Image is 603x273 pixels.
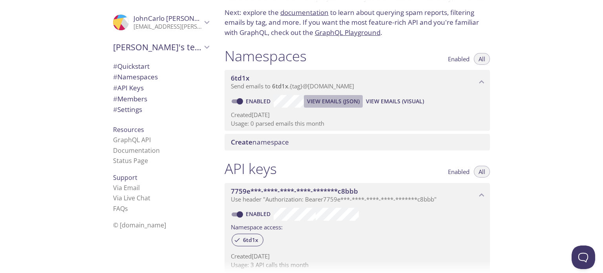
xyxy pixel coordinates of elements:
[113,72,158,81] span: Namespaces
[572,246,595,269] iframe: Help Scout Beacon - Open
[113,94,117,103] span: #
[366,97,424,106] span: View Emails (Visual)
[231,221,283,232] label: Namespace access:
[245,210,274,218] a: Enabled
[133,14,219,23] span: JohnCarlo [PERSON_NAME]
[113,146,160,155] a: Documentation
[107,37,215,57] div: JohnCarlo's team
[443,53,474,65] button: Enabled
[107,82,215,93] div: API Keys
[231,111,484,119] p: Created [DATE]
[107,9,215,35] div: JohnCarlo Sinoy
[443,166,474,178] button: Enabled
[107,93,215,104] div: Members
[107,104,215,115] div: Team Settings
[280,8,329,17] a: documentation
[304,95,363,108] button: View Emails (JSON)
[113,105,117,114] span: #
[363,95,427,108] button: View Emails (Visual)
[307,97,360,106] span: View Emails (JSON)
[113,156,148,165] a: Status Page
[225,70,490,94] div: 6td1x namespace
[125,204,128,213] span: s
[315,28,380,37] a: GraphQL Playground
[225,160,277,178] h1: API keys
[231,82,354,90] span: Send emails to . {tag} @[DOMAIN_NAME]
[231,137,289,147] span: namespace
[474,166,490,178] button: All
[113,105,142,114] span: Settings
[245,97,274,105] a: Enabled
[113,62,150,71] span: Quickstart
[113,72,117,81] span: #
[272,82,288,90] span: 6td1x
[107,61,215,72] div: Quickstart
[113,62,117,71] span: #
[231,137,252,147] span: Create
[113,221,166,229] span: © [DOMAIN_NAME]
[238,236,263,244] span: 6td1x
[107,71,215,82] div: Namespaces
[231,119,484,128] p: Usage: 0 parsed emails this month
[113,42,202,53] span: [PERSON_NAME]'s team
[113,194,150,202] a: Via Live Chat
[225,7,490,38] p: Next: explore the to learn about querying spam reports, filtering emails by tag, and more. If you...
[113,83,117,92] span: #
[225,134,490,150] div: Create namespace
[225,47,307,65] h1: Namespaces
[113,204,128,213] a: FAQ
[113,173,137,182] span: Support
[232,234,263,246] div: 6td1x
[231,252,484,260] p: Created [DATE]
[113,94,147,103] span: Members
[113,136,151,144] a: GraphQL API
[113,183,140,192] a: Via Email
[231,73,249,82] span: 6td1x
[474,53,490,65] button: All
[113,83,144,92] span: API Keys
[133,23,202,31] p: [EMAIL_ADDRESS][PERSON_NAME][DOMAIN_NAME]
[113,125,144,134] span: Resources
